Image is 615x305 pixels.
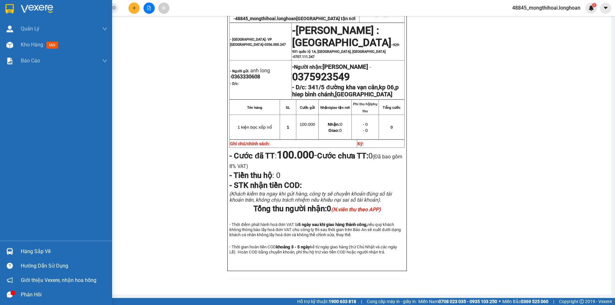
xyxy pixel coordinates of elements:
span: [PERSON_NAME] : [GEOGRAPHIC_DATA] [292,24,391,49]
span: down [102,26,107,31]
div: Phản hồi [21,290,107,300]
span: [GEOGRAPHIC_DATA] tận nơi [296,16,356,21]
span: 0363330608 [231,74,260,80]
em: (N.viên thu theo APP) [331,206,381,213]
strong: - D/c: [230,82,239,86]
span: 16:04:29 [DATE] - [234,11,356,21]
span: 48845_mongthihoai.longhoan [235,16,356,21]
strong: Cước chưa TT: [317,151,368,160]
span: Tổng thu người nhận: [253,204,381,213]
strong: 100.000 [277,149,314,161]
strong: Cước gửi [300,106,315,109]
span: file-add [147,6,151,10]
span: copyright [579,299,584,304]
span: question-circle [7,263,13,269]
span: : [229,151,317,160]
div: Hàng sắp về [21,247,107,256]
strong: Ghi chú/chính sách: [230,141,270,146]
span: Miền Nam [418,298,497,305]
span: [PERSON_NAME] [323,63,368,70]
span: - Thời gian hoàn tiền COD kể từ ngày giao hàng (trừ Chủ Nhật và các ngày Lễ). Hoàn COD bằng chuyể... [229,245,397,254]
span: [PHONE_NUMBER] (7h - 21h) [34,25,167,37]
span: Báo cáo [21,57,40,65]
span: CSKH: [5,25,167,37]
span: plus [132,6,136,10]
strong: Phí thu hộ/phụ thu [353,102,377,113]
img: icon-new-feature [588,5,594,11]
img: logo-vxr [5,4,14,14]
span: 0 [390,125,393,130]
span: mới [46,42,58,49]
img: warehouse-icon [6,42,13,48]
span: Cung cấp máy in - giấy in: [367,298,417,305]
span: - 0 [363,122,368,127]
strong: khoảng 3 - 5 ngày [276,245,310,249]
span: : [229,171,280,180]
span: - [292,30,400,59]
strong: Tổng cước [383,106,400,109]
span: 0 [328,122,342,127]
strong: Giao: [328,128,339,133]
span: message [7,292,13,298]
span: Quản Lý [21,25,39,33]
strong: - Cước đã TT [229,151,275,160]
strong: SL [286,106,290,109]
strong: Nhận: [328,122,340,127]
span: HNTH1408250013 [47,39,99,46]
span: - [GEOGRAPHIC_DATA]: VP [GEOGRAPHIC_DATA]- [230,37,286,47]
button: file-add [143,3,155,14]
span: - [277,149,317,161]
img: warehouse-icon [6,26,13,32]
span: 0 [327,204,381,213]
span: 1 kiện bọc xốp nổ [238,125,272,130]
img: solution-icon [6,58,13,64]
strong: Ký: [357,141,364,146]
span: - STK nhận tiền COD: [229,181,302,190]
span: aim [161,6,166,10]
span: - Thời điểm phát hành hoá đơn VAT là nếu quý khách không thông báo lấy hoá đơn VAT cho công ty th... [229,222,400,237]
span: 929-931 quốc lộ 1A, [GEOGRAPHIC_DATA], [GEOGRAPHIC_DATA] - [292,43,400,59]
span: - [292,24,296,36]
strong: (Công Ty TNHH Chuyển Phát Nhanh Bảo An - MST: 0109597835) [23,18,147,23]
button: plus [128,3,140,14]
img: warehouse-icon [6,248,13,255]
span: | [361,298,362,305]
strong: 0708 023 035 - 0935 103 250 [439,299,497,304]
button: aim [158,3,169,14]
strong: 5 ngày sau khi giao hàng thành công, [298,222,367,227]
span: Người nhận: [294,64,368,70]
div: Hướng dẫn sử dụng [21,261,107,271]
span: 0 [274,171,280,180]
span: 100.000 [299,122,315,127]
strong: Tên hàng [247,106,262,109]
span: Giới thiệu Vexere, nhận hoa hồng [21,276,96,284]
strong: - Tiền thu hộ [229,171,272,180]
span: 0 [328,128,341,133]
span: anh long - [230,68,270,80]
strong: 1900 633 818 [329,299,356,304]
span: Hỗ trợ kỹ thuật: [297,298,356,305]
span: | [553,298,554,305]
strong: 0369 525 060 [521,299,548,304]
span: 16:04:29 [DATE] - [4,47,123,66]
span: 48845_mongthihoai.longhoan [507,4,586,12]
span: 0356.000.247 [265,43,286,47]
span: caret-down [603,5,609,11]
strong: BIÊN NHẬN VẬN CHUYỂN BẢO AN EXPRESS [25,9,145,16]
span: 0707.111.247 [293,55,315,59]
span: Mã đơn: [28,40,99,46]
span: (Khách kiểm tra ngay khi gửi hàng, công ty sẽ chuyển khoản đúng số tài khoản trên, không chịu trá... [229,191,392,203]
span: - 0 [363,128,368,133]
span: Kho hàng [21,42,43,48]
span: 1 [593,3,595,7]
span: close-circle [112,6,116,10]
strong: 341/5 đường kha vạn cân,kp 06,p hiep bình chánh,[GEOGRAPHIC_DATA] [292,84,398,98]
strong: - D/c: [292,84,307,91]
span: down [102,58,107,63]
strong: Nhận/giao tận nơi [320,106,350,109]
sup: 1 [592,3,596,7]
span: 1 [287,125,289,130]
span: 0375923549 [292,71,350,83]
span: - [368,64,371,70]
strong: - Người gửi: [230,69,249,73]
